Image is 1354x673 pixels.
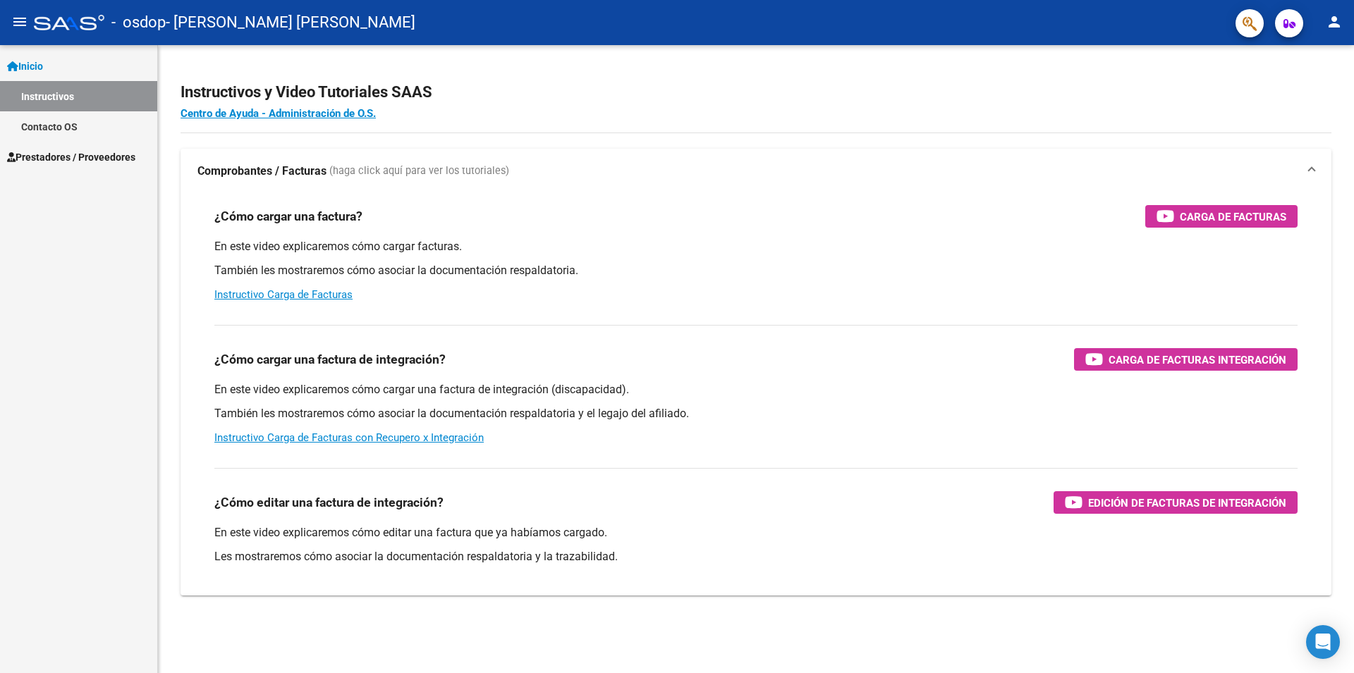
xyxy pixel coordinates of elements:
[1145,205,1298,228] button: Carga de Facturas
[181,107,376,120] a: Centro de Ayuda - Administración de O.S.
[7,149,135,165] span: Prestadores / Proveedores
[214,288,353,301] a: Instructivo Carga de Facturas
[111,7,166,38] span: - osdop
[166,7,415,38] span: - [PERSON_NAME] [PERSON_NAME]
[214,406,1298,421] p: También les mostraremos cómo asociar la documentación respaldatoria y el legajo del afiliado.
[7,58,43,74] span: Inicio
[181,79,1331,106] h2: Instructivos y Video Tutoriales SAAS
[214,350,446,369] h3: ¿Cómo cargar una factura de integración?
[11,13,28,30] mat-icon: menu
[197,163,327,179] strong: Comprobantes / Facturas
[1109,351,1286,369] span: Carga de Facturas Integración
[214,525,1298,541] p: En este video explicaremos cómo editar una factura que ya habíamos cargado.
[181,149,1331,194] mat-expansion-panel-header: Comprobantes / Facturas (haga click aquí para ver los tutoriales)
[214,549,1298,564] p: Les mostraremos cómo asociar la documentación respaldatoria y la trazabilidad.
[1088,494,1286,512] span: Edición de Facturas de integración
[214,239,1298,254] p: En este video explicaremos cómo cargar facturas.
[1074,348,1298,371] button: Carga de Facturas Integración
[181,194,1331,595] div: Comprobantes / Facturas (haga click aquí para ver los tutoriales)
[214,382,1298,397] p: En este video explicaremos cómo cargar una factura de integración (discapacidad).
[1054,491,1298,514] button: Edición de Facturas de integración
[329,163,509,179] span: (haga click aquí para ver los tutoriales)
[1326,13,1343,30] mat-icon: person
[1306,625,1340,659] div: Open Intercom Messenger
[214,431,484,444] a: Instructivo Carga de Facturas con Recupero x Integración
[214,263,1298,278] p: También les mostraremos cómo asociar la documentación respaldatoria.
[214,206,362,226] h3: ¿Cómo cargar una factura?
[214,493,444,512] h3: ¿Cómo editar una factura de integración?
[1180,208,1286,226] span: Carga de Facturas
